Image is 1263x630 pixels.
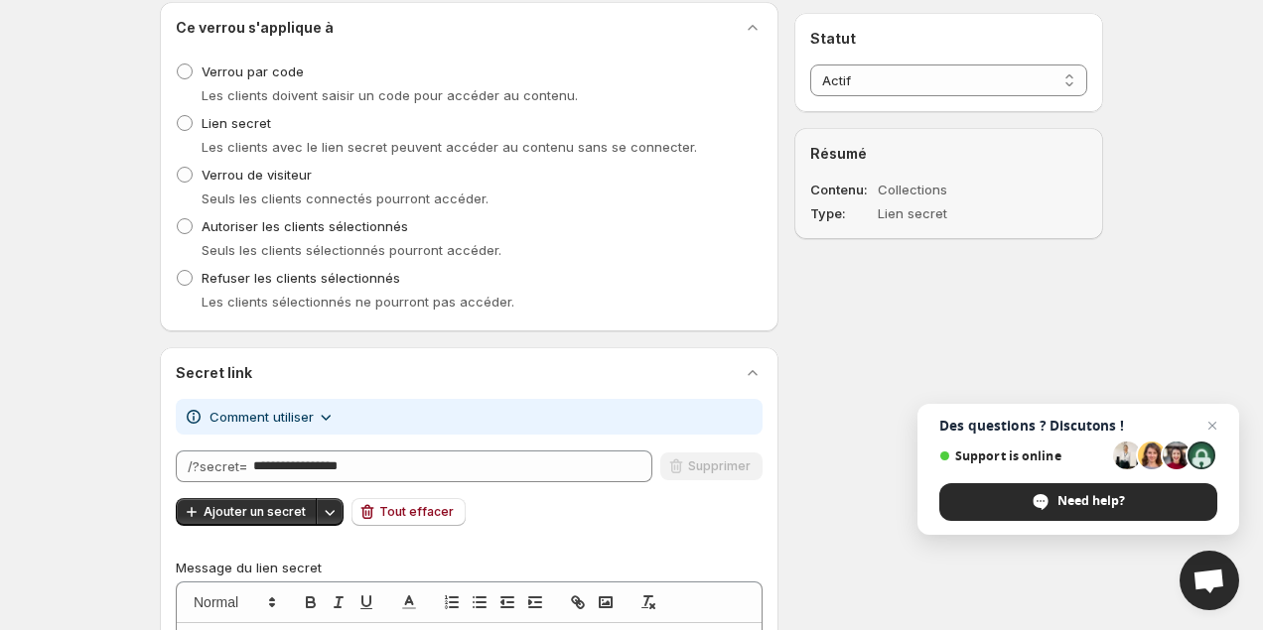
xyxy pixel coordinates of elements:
button: Comment utiliser [198,401,348,433]
h2: Résumé [810,144,1087,164]
h2: Secret link [176,363,252,383]
span: Tout effacer [379,504,454,520]
span: Verrou de visiteur [202,167,312,183]
h2: Statut [810,29,1087,49]
span: Seuls les clients sélectionnés pourront accéder. [202,242,501,258]
button: Effacer tous les secrets [351,498,466,526]
span: Comment utiliser [210,407,314,427]
span: Verrou par code [202,63,304,79]
span: Need help? [1057,492,1125,510]
span: Support is online [939,448,1106,463]
span: Les clients doivent saisir un code pour accéder au contenu. [202,87,578,103]
dd: Lien secret [878,203,1031,223]
button: Autres actions d'enregistrement [316,498,344,526]
span: Les clients avec le lien secret peuvent accéder au contenu sans se connecter. [202,139,697,155]
dt: Type : [810,203,874,223]
span: Les clients sélectionnés ne pourront pas accéder. [202,294,514,310]
span: Des questions ? Discutons ! [939,418,1217,434]
span: Close chat [1200,414,1224,438]
div: Open chat [1180,551,1239,610]
span: Ajouter un secret [204,504,306,520]
span: Lien secret [202,115,271,131]
p: Message du lien secret [176,558,763,577]
span: /?secret= [188,458,247,474]
button: Ajouter un secret [176,498,318,526]
h2: Ce verrou s'applique à [176,18,334,38]
dd: Collections [878,180,1031,199]
span: Autoriser les clients sélectionnés [202,218,408,234]
span: Seuls les clients connectés pourront accéder. [202,190,489,206]
div: Need help? [939,483,1217,521]
span: Refuser les clients sélectionnés [202,270,400,286]
dt: Contenu : [810,180,874,199]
